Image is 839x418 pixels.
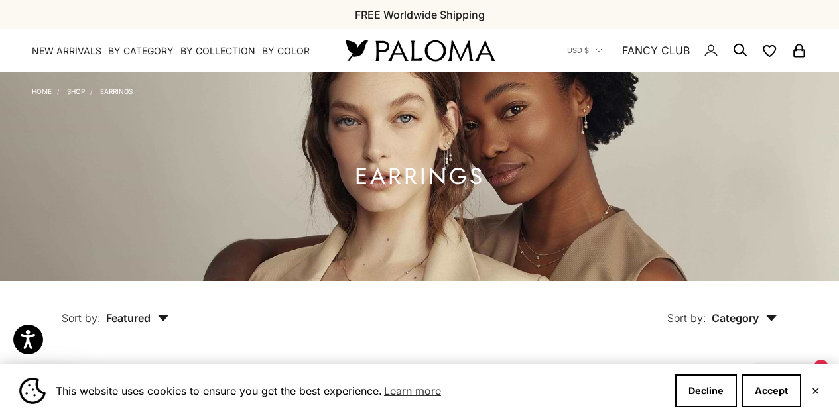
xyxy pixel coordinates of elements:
img: Cookie banner [19,378,46,404]
button: Decline [675,374,737,407]
a: Earrings [100,87,133,95]
span: Sort by: [667,311,706,325]
p: FREE Worldwide Shipping [355,6,485,23]
nav: Primary navigation [32,44,314,58]
button: Close [811,387,820,395]
a: FANCY CLUB [622,42,690,59]
a: Home [32,87,52,95]
span: Featured [106,311,169,325]
summary: By Color [262,44,310,58]
button: Sort by: Featured [31,281,200,337]
button: USD $ [567,44,602,56]
nav: Secondary navigation [567,29,807,72]
button: Accept [742,374,801,407]
a: Learn more [382,381,443,401]
span: This website uses cookies to ensure you get the best experience. [56,381,665,401]
summary: By Category [108,44,174,58]
span: USD $ [567,44,589,56]
span: Category [712,311,777,325]
a: Shop [67,87,85,95]
a: NEW ARRIVALS [32,44,101,58]
h1: Earrings [355,168,485,185]
span: Sort by: [62,311,101,325]
summary: By Collection [180,44,255,58]
nav: Breadcrumb [32,85,133,95]
button: Sort by: Category [637,281,808,337]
